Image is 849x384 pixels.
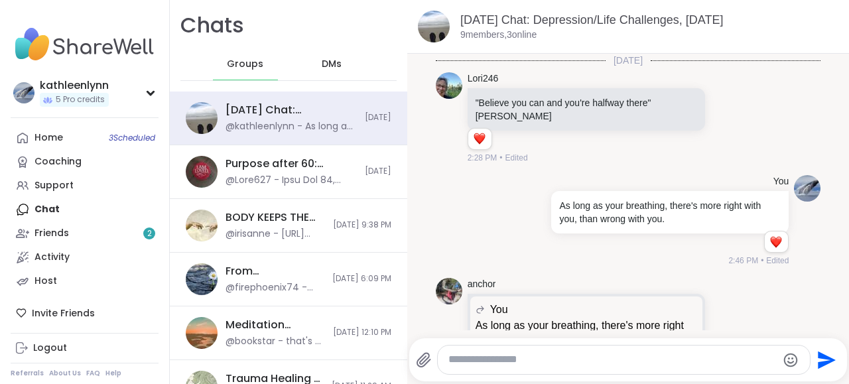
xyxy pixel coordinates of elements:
div: Logout [33,342,67,355]
div: @irisanne - [URL][DOMAIN_NAME] [226,227,325,241]
span: 2:28 PM [468,152,497,164]
div: @Lore627 - Ipsu Dol 84, 0098 Sitame: C adi el seddoeius te inci utla et dol magnaal. Enimad mini ... [226,174,357,187]
img: kathleenlynn [13,82,34,103]
img: Thursday Chat: Depression/Life Challenges, Oct 09 [418,11,450,42]
img: Meditation Practice Circle, Oct 07 [186,317,218,349]
p: As long as your breathing, there's more right with you, than wrong with you. [476,318,697,350]
span: [DATE] 6:09 PM [332,273,391,285]
div: Friends [34,227,69,240]
span: [DATE] 12:10 PM [333,327,391,338]
a: Referrals [11,369,44,378]
img: Thursday Chat: Depression/Life Challenges, Oct 09 [186,102,218,134]
div: @bookstar - that's a yoga nidra practice, but not showing the little window [226,335,325,348]
a: Activity [11,245,159,269]
a: anchor [468,278,496,291]
a: Friends2 [11,222,159,245]
span: 2:46 PM [728,255,758,267]
button: Reactions: love [769,237,783,247]
div: Meditation Practice Circle, [DATE] [226,318,325,332]
span: [DATE] [365,166,391,177]
img: From Overwhelmed to Anchored: Emotional Regulation, Oct 07 [186,263,218,295]
div: Home [34,131,63,145]
div: [DATE] Chat: Depression/Life Challenges, [DATE] [226,103,357,117]
span: Edited [505,152,528,164]
a: About Us [49,369,81,378]
a: Help [105,369,121,378]
a: Logout [11,336,159,360]
a: Host [11,269,159,293]
div: @firephoenix74 - Thank you for the group [DATE]. Sorry I had to leave early as I was heading into... [226,281,324,294]
div: Activity [34,251,70,264]
a: Home3Scheduled [11,126,159,150]
span: [DATE] [606,54,651,67]
h4: You [773,175,789,188]
div: BODY KEEPS THE SCORE: TECHNICS BEYOND TRAUMA, [DATE] [226,210,325,225]
span: • [761,255,763,267]
span: Edited [766,255,789,267]
span: [DATE] 9:38 PM [333,220,391,231]
div: Support [34,179,74,192]
button: Emoji picker [783,352,799,368]
div: kathleenlynn [40,78,109,93]
img: BODY KEEPS THE SCORE: TECHNICS BEYOND TRAUMA, Oct 08 [186,210,218,241]
div: Reaction list [765,231,788,253]
span: 3 Scheduled [109,133,155,143]
div: @kathleenlynn - As long as your breathing, there's more right with you, than wrong with you. [226,120,357,133]
img: Purpose after 60: Turning Vision into Action, Oct 09 [186,156,218,188]
a: Lori246 [468,72,499,86]
img: https://sharewell-space-live.sfo3.digitaloceanspaces.com/user-generated/a83e0c5a-a5d7-4dfe-98a3-d... [794,175,820,202]
button: Reactions: love [472,134,486,145]
span: [DATE] [365,112,391,123]
img: https://sharewell-space-live.sfo3.digitaloceanspaces.com/user-generated/5690214f-3394-4b7a-9405-4... [436,72,462,99]
p: 9 members, 3 online [460,29,537,42]
span: • [499,152,502,164]
p: "Believe you can and you're halfway there" [PERSON_NAME] [476,96,697,123]
a: Support [11,174,159,198]
p: As long as your breathing, there's more right with you, than wrong with you. [559,199,781,225]
a: Coaching [11,150,159,174]
img: ShareWell Nav Logo [11,21,159,68]
div: Purpose after 60: Turning Vision into Action, [DATE] [226,157,357,171]
a: [DATE] Chat: Depression/Life Challenges, [DATE] [460,13,724,27]
img: https://sharewell-space-live.sfo3.digitaloceanspaces.com/user-generated/bd698b57-9748-437a-a102-e... [436,278,462,304]
span: 2 [147,228,152,239]
textarea: Type your message [448,353,777,367]
div: Host [34,275,57,288]
span: 5 Pro credits [56,94,105,105]
span: You [490,302,508,318]
div: Reaction list [468,129,491,150]
div: Invite Friends [11,301,159,325]
a: FAQ [86,369,100,378]
span: Groups [227,58,263,71]
div: From Overwhelmed to Anchored: Emotional Regulation, [DATE] [226,264,324,279]
h1: Chats [180,11,244,40]
button: Send [811,345,840,375]
span: DMs [322,58,342,71]
div: Coaching [34,155,82,168]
